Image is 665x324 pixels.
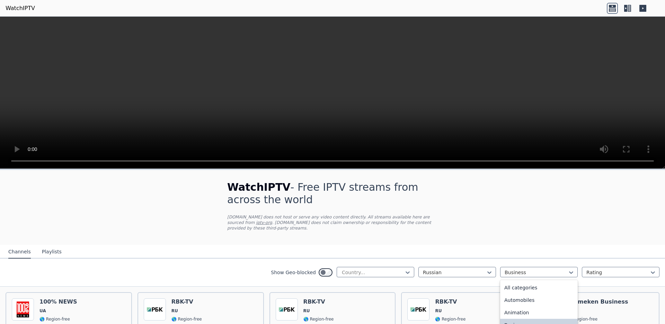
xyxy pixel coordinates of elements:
h6: Atameken Business [567,298,628,305]
span: 🌎 Region-free [171,316,202,322]
img: 100% NEWS [12,298,34,321]
span: UA [39,308,46,314]
span: 🌎 Region-free [435,316,465,322]
a: WatchIPTV [6,4,35,12]
img: RBK-TV [407,298,429,321]
h6: 100% NEWS [39,298,77,305]
button: Playlists [42,245,62,259]
a: iptv-org [256,220,272,225]
h6: RBK-TV [435,298,465,305]
h1: - Free IPTV streams from across the world [227,181,438,206]
span: RU [435,308,442,314]
div: All categories [500,281,578,294]
span: WatchIPTV [227,181,291,193]
span: 🌎 Region-free [567,316,597,322]
img: RBK-TV [276,298,298,321]
span: RU [171,308,178,314]
span: 🌎 Region-free [39,316,70,322]
span: 🌎 Region-free [303,316,334,322]
div: Automobiles [500,294,578,306]
span: RU [303,308,310,314]
label: Show Geo-blocked [271,269,316,276]
div: Animation [500,306,578,319]
h6: RBK-TV [303,298,334,305]
img: RBK-TV [144,298,166,321]
button: Channels [8,245,31,259]
p: [DOMAIN_NAME] does not host or serve any video content directly. All streams available here are s... [227,214,438,231]
h6: RBK-TV [171,298,202,305]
